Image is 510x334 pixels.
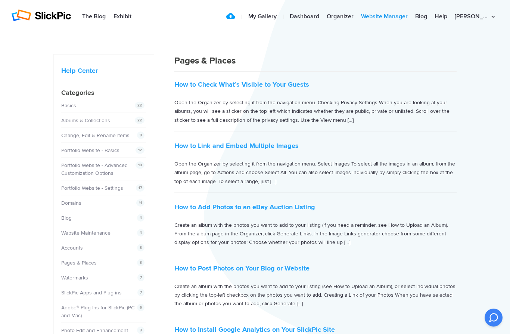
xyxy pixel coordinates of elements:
[137,304,144,311] span: 6
[61,290,122,296] a: SlickPic Apps and Plug-ins
[61,215,72,221] a: Blog
[174,142,299,150] a: How to Link and Embed Multiple Images
[61,200,81,206] a: Domains
[136,146,144,154] span: 12
[174,98,457,124] p: Open the Organizer by selecting it from the navigation menu. Checking Privacy Settings When you a...
[61,67,98,75] a: Help Center
[61,102,76,109] a: Basics
[135,102,144,109] span: 22
[61,117,110,124] a: Albums & Collections
[61,185,123,191] a: Portfolio Website - Settings
[61,275,88,281] a: Watermarks
[136,184,144,192] span: 17
[61,162,128,176] a: Portfolio Website - Advanced Customization Options
[174,160,457,186] p: Open the Organizer by selecting it from the navigation menu. Select Images To select all the imag...
[61,245,83,251] a: Accounts
[174,264,310,272] a: How to Post Photos on Your Blog or Website
[61,88,146,98] h4: Categories
[174,80,309,89] a: How to Check What’s Visible to Your Guests
[61,260,97,266] a: Pages & Places
[61,327,128,334] a: Photo Edit and Enhancement
[61,230,111,236] a: Website Maintenance
[137,214,144,222] span: 4
[61,132,130,139] a: Change, Edit & Rename Items
[135,117,144,124] span: 22
[137,132,144,139] span: 9
[137,327,144,334] span: 3
[174,221,457,247] p: Create an album with the photos you want to add to your listing (if you need a reminder, see How ...
[137,244,144,251] span: 8
[137,274,144,281] span: 7
[174,55,236,66] span: Pages & Places
[61,304,134,319] a: Adobe® Plug-Ins for SlickPic (PC and Mac)
[137,229,144,236] span: 4
[136,161,144,169] span: 10
[136,199,144,207] span: 11
[137,289,144,296] span: 7
[137,259,144,266] span: 8
[174,325,335,334] a: How to Install Google Analytics on Your SlickPic Site
[174,203,315,211] a: How to Add Photos to an eBay Auction Listing
[174,282,457,308] p: Create an album with the photos you want to add to your listing (see How to Upload an Album), or ...
[61,147,119,154] a: Portfolio Website - Basics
